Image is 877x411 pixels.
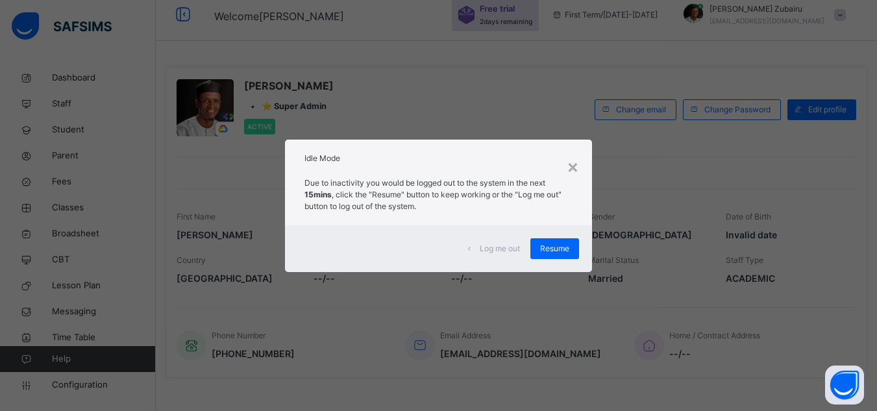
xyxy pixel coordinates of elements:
span: Resume [540,243,569,255]
strong: 15mins [304,190,332,199]
p: Due to inactivity you would be logged out to the system in the next , click the "Resume" button t... [304,177,573,212]
span: Log me out [480,243,520,255]
button: Open asap [825,366,864,405]
h2: Idle Mode [304,153,573,164]
div: × [567,153,579,180]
